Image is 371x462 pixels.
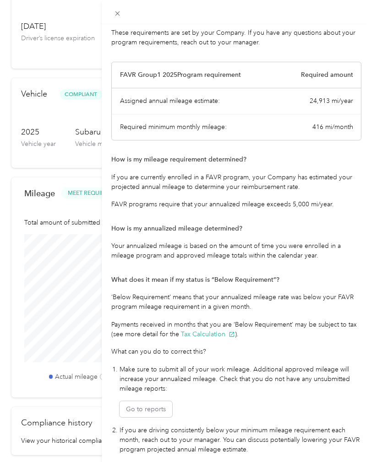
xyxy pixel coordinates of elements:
[181,329,235,339] button: Tax Calculation
[120,365,362,418] li: Make sure to submit all of your work mileage. Additional approved mileage will increase your annu...
[120,401,172,417] button: Go to reports
[120,122,227,132] div: Required minimum monthly mileage:
[111,320,361,339] div: Payments received in months that you are ‘Below Requirement’ may be subject to tax (see more deta...
[120,425,362,454] li: If you are driving consistently below your minimum mileage requirement each month, reach out to y...
[111,199,361,209] div: FAVR programs require that your annualized mileage exceeds 5,000 mi/year.
[111,275,361,285] div: What does it mean if my status is “Below Requirement”?
[111,155,361,164] div: How is my mileage requirement determined?
[312,122,353,132] div: 416 mi/month
[111,347,361,356] div: What can you do to correct this?
[111,224,361,233] div: How is my annualized mileage determined?
[111,292,361,312] div: ‘Below Requirement‘ means that your annualized mileage rate was below your FAVR program mileage r...
[320,411,371,462] iframe: Everlance-gr Chat Button Frame
[310,96,353,106] div: 24,913 mi/year
[111,241,361,260] div: Your annualized mileage is based on the amount of time you were enrolled in a mileage program and...
[301,70,353,80] div: Required amount
[111,172,361,192] div: If you are currently enrolled in a FAVR program, your Company has estimated your projected annual...
[111,28,361,47] div: These requirements are set by your Company. If you have any questions about your program requirem...
[120,70,241,80] div: FAVR Group1 2025 Program requirement
[120,96,220,106] div: Assigned annual mileage estimate:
